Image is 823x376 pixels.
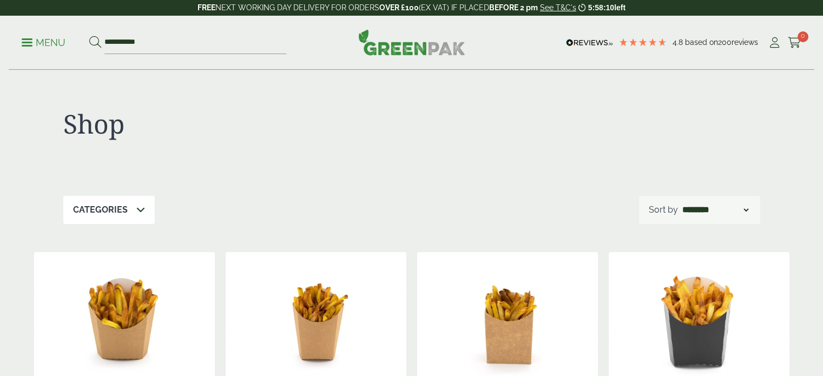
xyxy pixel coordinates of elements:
a: 0 [788,35,801,51]
span: 200 [718,38,732,47]
a: See T&C's [540,3,576,12]
p: Sort by [649,203,678,216]
img: REVIEWS.io [566,39,613,47]
h1: Shop [63,108,412,140]
span: Based on [685,38,718,47]
p: Menu [22,36,65,49]
img: GreenPak Supplies [358,29,465,55]
span: reviews [732,38,758,47]
span: 5:58:10 [588,3,614,12]
strong: OVER £100 [379,3,419,12]
span: 4.8 [673,38,685,47]
select: Shop order [680,203,750,216]
a: Menu [22,36,65,47]
span: 0 [798,31,808,42]
div: 4.79 Stars [618,37,667,47]
strong: BEFORE 2 pm [489,3,538,12]
i: My Account [768,37,781,48]
i: Cart [788,37,801,48]
span: left [614,3,626,12]
strong: FREE [197,3,215,12]
p: Categories [73,203,128,216]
